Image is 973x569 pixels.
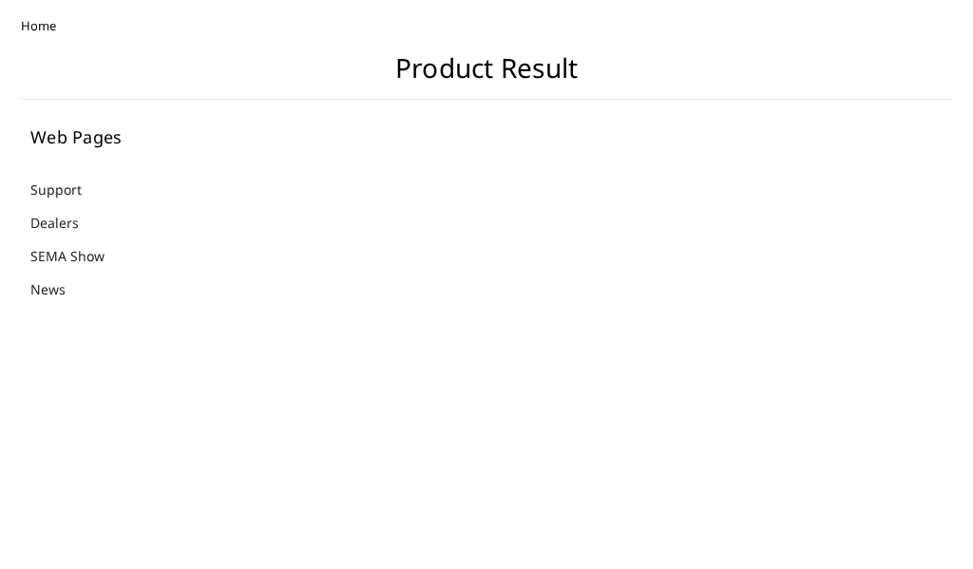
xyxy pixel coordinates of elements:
span: Home [21,17,56,34]
a: News [30,279,89,299]
a: Support [30,180,105,199]
a: SEMA Show [30,246,128,266]
h5: Web Pages [30,128,244,145]
a: Dealers [30,213,103,233]
h1: Product Result [21,52,952,100]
